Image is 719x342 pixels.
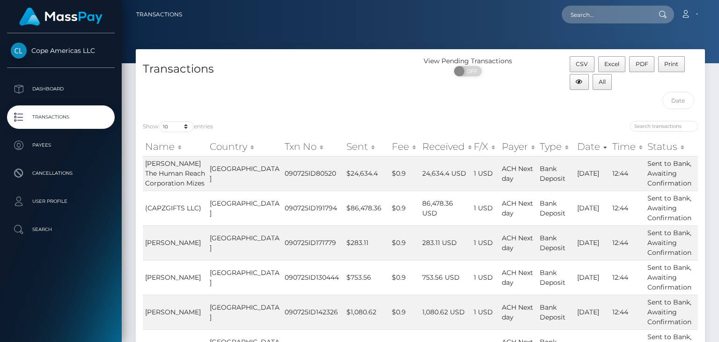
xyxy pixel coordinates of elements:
[11,110,111,124] p: Transactions
[645,225,698,260] td: Sent to Bank, Awaiting Confirmation
[207,225,282,260] td: [GEOGRAPHIC_DATA]
[11,194,111,208] p: User Profile
[7,162,115,185] a: Cancellations
[145,308,201,316] span: [PERSON_NAME]
[575,191,610,225] td: [DATE]
[570,74,589,90] button: Column visibility
[598,56,626,72] button: Excel
[471,225,499,260] td: 1 USD
[471,156,499,191] td: 1 USD
[610,156,646,191] td: 12:44
[282,225,344,260] td: 090725ID171779
[389,295,420,329] td: $0.9
[502,164,533,183] span: ACH Next day
[576,60,588,67] span: CSV
[502,268,533,287] span: ACH Next day
[636,60,648,67] span: PDF
[11,43,27,59] img: Cope Americas LLC
[7,190,115,213] a: User Profile
[537,260,575,295] td: Bank Deposit
[599,78,606,85] span: All
[645,295,698,329] td: Sent to Bank, Awaiting Confirmation
[7,134,115,157] a: Payees
[145,159,205,187] span: [PERSON_NAME] The Human Reach Corporation Mizes
[562,6,650,23] input: Search...
[389,260,420,295] td: $0.9
[420,56,515,66] div: View Pending Transactions
[575,225,610,260] td: [DATE]
[344,260,389,295] td: $753.56
[282,295,344,329] td: 090725ID142326
[145,204,201,212] span: (CAPZGIFTS LLC)
[344,225,389,260] td: $283.11
[136,5,182,24] a: Transactions
[7,77,115,101] a: Dashboard
[575,260,610,295] td: [DATE]
[207,260,282,295] td: [GEOGRAPHIC_DATA]
[389,156,420,191] td: $0.9
[499,137,537,156] th: Payer: activate to sort column ascending
[537,156,575,191] td: Bank Deposit
[145,238,201,247] span: [PERSON_NAME]
[207,295,282,329] td: [GEOGRAPHIC_DATA]
[389,225,420,260] td: $0.9
[502,303,533,321] span: ACH Next day
[207,137,282,156] th: Country: activate to sort column ascending
[471,191,499,225] td: 1 USD
[471,137,499,156] th: F/X: activate to sort column ascending
[389,191,420,225] td: $0.9
[11,166,111,180] p: Cancellations
[143,137,207,156] th: Name: activate to sort column ascending
[7,218,115,241] a: Search
[593,74,612,90] button: All
[502,199,533,217] span: ACH Next day
[207,191,282,225] td: [GEOGRAPHIC_DATA]
[11,223,111,237] p: Search
[610,225,646,260] td: 12:44
[143,61,413,77] h4: Transactions
[207,156,282,191] td: [GEOGRAPHIC_DATA]
[389,137,420,156] th: Fee: activate to sort column ascending
[664,60,678,67] span: Print
[575,137,610,156] th: Date: activate to sort column ascending
[645,156,698,191] td: Sent to Bank, Awaiting Confirmation
[19,7,103,26] img: MassPay Logo
[420,137,471,156] th: Received: activate to sort column ascending
[645,191,698,225] td: Sent to Bank, Awaiting Confirmation
[502,234,533,252] span: ACH Next day
[344,137,389,156] th: Sent: activate to sort column ascending
[575,295,610,329] td: [DATE]
[459,66,483,76] span: OFF
[344,156,389,191] td: $24,634.4
[11,82,111,96] p: Dashboard
[7,105,115,129] a: Transactions
[344,295,389,329] td: $1,080.62
[344,191,389,225] td: $86,478.36
[575,156,610,191] td: [DATE]
[645,137,698,156] th: Status: activate to sort column ascending
[7,46,115,55] span: Cope Americas LLC
[645,260,698,295] td: Sent to Bank, Awaiting Confirmation
[570,56,594,72] button: CSV
[145,273,201,282] span: [PERSON_NAME]
[471,260,499,295] td: 1 USD
[630,121,698,132] input: Search transactions
[662,92,695,109] input: Date filter
[610,191,646,225] td: 12:44
[604,60,619,67] span: Excel
[471,295,499,329] td: 1 USD
[537,137,575,156] th: Type: activate to sort column ascending
[629,56,654,72] button: PDF
[282,260,344,295] td: 090725ID130444
[420,156,471,191] td: 24,634.4 USD
[159,121,194,132] select: Showentries
[537,295,575,329] td: Bank Deposit
[610,137,646,156] th: Time: activate to sort column ascending
[420,295,471,329] td: 1,080.62 USD
[537,191,575,225] td: Bank Deposit
[282,191,344,225] td: 090725ID191794
[420,260,471,295] td: 753.56 USD
[610,260,646,295] td: 12:44
[420,191,471,225] td: 86,478.36 USD
[282,137,344,156] th: Txn No: activate to sort column ascending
